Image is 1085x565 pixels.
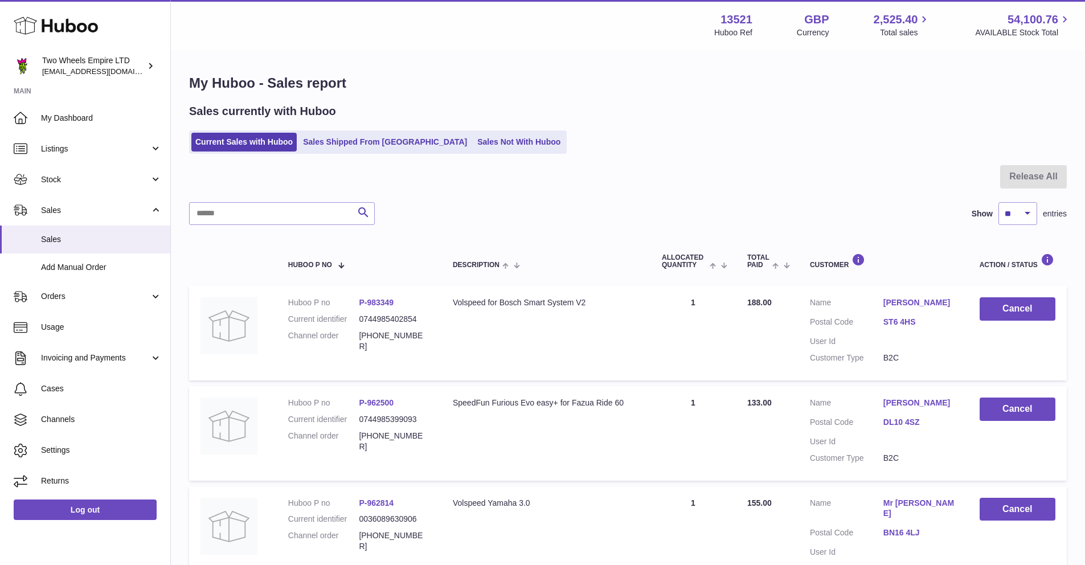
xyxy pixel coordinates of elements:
[359,414,430,425] dd: 0744985399093
[810,547,883,558] dt: User Id
[662,254,707,269] span: ALLOCATED Quantity
[810,453,883,464] dt: Customer Type
[288,314,359,325] dt: Current identifier
[747,298,772,307] span: 188.00
[359,431,430,452] dd: [PHONE_NUMBER]
[191,133,297,152] a: Current Sales with Huboo
[883,398,957,408] a: [PERSON_NAME]
[14,500,157,520] a: Log out
[41,353,150,363] span: Invoicing and Payments
[650,286,736,380] td: 1
[299,133,471,152] a: Sales Shipped From [GEOGRAPHIC_DATA]
[975,27,1071,38] span: AVAILABLE Stock Total
[883,297,957,308] a: [PERSON_NAME]
[189,74,1067,92] h1: My Huboo - Sales report
[975,12,1071,38] a: 54,100.76 AVAILABLE Stock Total
[200,398,257,455] img: no-photo.jpg
[189,104,336,119] h2: Sales currently with Huboo
[810,527,883,541] dt: Postal Code
[980,498,1055,521] button: Cancel
[473,133,564,152] a: Sales Not With Huboo
[874,12,931,38] a: 2,525.40 Total sales
[810,297,883,311] dt: Name
[453,498,639,509] div: Volspeed Yamaha 3.0
[359,314,430,325] dd: 0744985402854
[14,58,31,75] img: justas@twowheelsempire.com
[288,414,359,425] dt: Current identifier
[883,498,957,519] a: Mr [PERSON_NAME]
[359,330,430,352] dd: [PHONE_NUMBER]
[41,383,162,394] span: Cases
[42,55,145,77] div: Two Wheels Empire LTD
[883,527,957,538] a: BN16 4LJ
[41,291,150,302] span: Orders
[972,208,993,219] label: Show
[41,414,162,425] span: Channels
[288,261,332,269] span: Huboo P no
[810,336,883,347] dt: User Id
[288,514,359,525] dt: Current identifier
[874,12,918,27] span: 2,525.40
[747,254,769,269] span: Total paid
[720,12,752,27] strong: 13521
[453,261,499,269] span: Description
[453,297,639,308] div: Volspeed for Bosch Smart System V2
[288,330,359,352] dt: Channel order
[797,27,829,38] div: Currency
[980,398,1055,421] button: Cancel
[810,417,883,431] dt: Postal Code
[41,322,162,333] span: Usage
[41,234,162,245] span: Sales
[883,453,957,464] dd: B2C
[880,27,931,38] span: Total sales
[288,398,359,408] dt: Huboo P no
[200,498,257,555] img: no-photo.jpg
[41,262,162,273] span: Add Manual Order
[288,498,359,509] dt: Huboo P no
[883,353,957,363] dd: B2C
[810,353,883,363] dt: Customer Type
[714,27,752,38] div: Huboo Ref
[359,398,394,407] a: P-962500
[359,514,430,525] dd: 0036089630906
[810,498,883,522] dt: Name
[1008,12,1058,27] span: 54,100.76
[288,297,359,308] dt: Huboo P no
[359,298,394,307] a: P-983349
[41,174,150,185] span: Stock
[200,297,257,354] img: no-photo.jpg
[804,12,829,27] strong: GBP
[41,445,162,456] span: Settings
[41,144,150,154] span: Listings
[359,498,394,507] a: P-962814
[883,417,957,428] a: DL10 4SZ
[650,386,736,481] td: 1
[42,67,167,76] span: [EMAIL_ADDRESS][DOMAIN_NAME]
[747,398,772,407] span: 133.00
[980,253,1055,269] div: Action / Status
[41,205,150,216] span: Sales
[747,498,772,507] span: 155.00
[883,317,957,327] a: ST6 4HS
[810,253,957,269] div: Customer
[288,530,359,552] dt: Channel order
[359,530,430,552] dd: [PHONE_NUMBER]
[1043,208,1067,219] span: entries
[41,113,162,124] span: My Dashboard
[453,398,639,408] div: SpeedFun Furious Evo easy+ for Fazua Ride 60
[41,476,162,486] span: Returns
[810,436,883,447] dt: User Id
[980,297,1055,321] button: Cancel
[810,398,883,411] dt: Name
[810,317,883,330] dt: Postal Code
[288,431,359,452] dt: Channel order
